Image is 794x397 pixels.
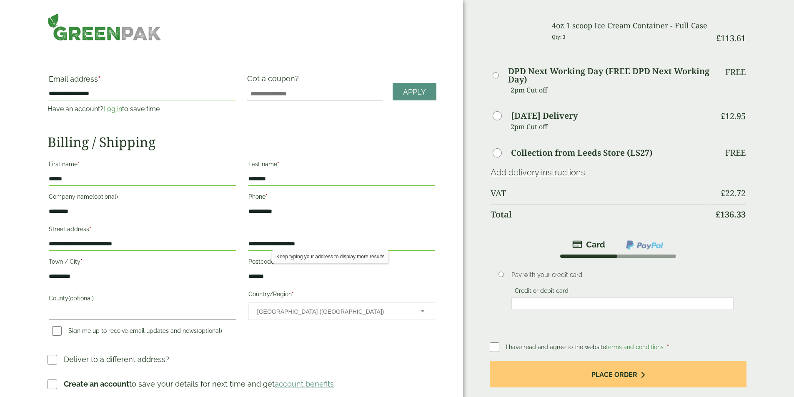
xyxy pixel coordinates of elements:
[257,303,410,320] span: United Kingdom (UK)
[49,158,235,172] label: First name
[511,149,653,157] label: Collection from Leeds Store (LS27)
[52,326,62,336] input: Sign me up to receive email updates and news(optional)
[248,288,435,302] label: Country/Region
[64,354,169,365] p: Deliver to a different address?
[78,161,80,167] abbr: required
[721,187,746,199] bdi: 22.72
[506,344,665,350] span: I have read and agree to the website
[248,158,435,172] label: Last name
[266,193,268,200] abbr: required
[98,75,100,83] abbr: required
[716,32,721,44] span: £
[248,302,435,320] span: Country/Region
[667,344,669,350] abbr: required
[272,250,388,263] div: Keep typing your address to display more results
[552,21,710,30] h3: 4oz 1 scoop Ice Cream Container - Full Case
[248,256,435,270] label: Postcode
[274,258,276,265] abbr: required
[64,378,334,390] p: to save your details for next time and get
[49,292,235,307] label: County
[721,187,725,199] span: £
[716,209,746,220] bdi: 136.33
[275,380,334,388] a: account benefits
[393,83,436,101] a: Apply
[49,223,235,237] label: Street address
[572,240,605,250] img: stripe.png
[721,110,746,122] bdi: 12.95
[514,300,731,307] iframe: Secure card payment input frame
[247,74,302,87] label: Got a coupon?
[716,209,720,220] span: £
[48,104,237,114] p: Have an account? to save time
[49,256,235,270] label: Town / City
[725,67,746,77] p: Free
[511,270,734,280] p: Pay with your credit card.
[48,134,436,150] h2: Billing / Shipping
[64,380,129,388] strong: Create an account
[197,327,222,334] span: (optional)
[80,258,83,265] abbr: required
[625,240,664,250] img: ppcp-gateway.png
[511,287,572,297] label: Credit or debit card
[93,193,118,200] span: (optional)
[491,204,709,225] th: Total
[490,361,746,388] button: Place order
[292,291,294,297] abbr: required
[277,161,279,167] abbr: required
[511,84,709,96] p: 2pm Cut off
[491,167,585,177] a: Add delivery instructions
[48,13,161,41] img: GreenPak Supplies
[511,112,578,120] label: [DATE] Delivery
[68,295,94,302] span: (optional)
[103,105,122,113] a: Log in
[49,327,225,337] label: Sign me up to receive email updates and news
[511,120,709,133] p: 2pm Cut off
[721,110,725,122] span: £
[552,34,566,40] small: Qty: 3
[49,75,235,87] label: Email address
[89,226,91,232] abbr: required
[491,183,709,203] th: VAT
[606,344,664,350] a: terms and conditions
[508,67,709,84] label: DPD Next Working Day (FREE DPD Next Working Day)
[49,191,235,205] label: Company name
[248,191,435,205] label: Phone
[716,32,746,44] bdi: 113.61
[403,87,426,97] span: Apply
[725,148,746,158] p: Free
